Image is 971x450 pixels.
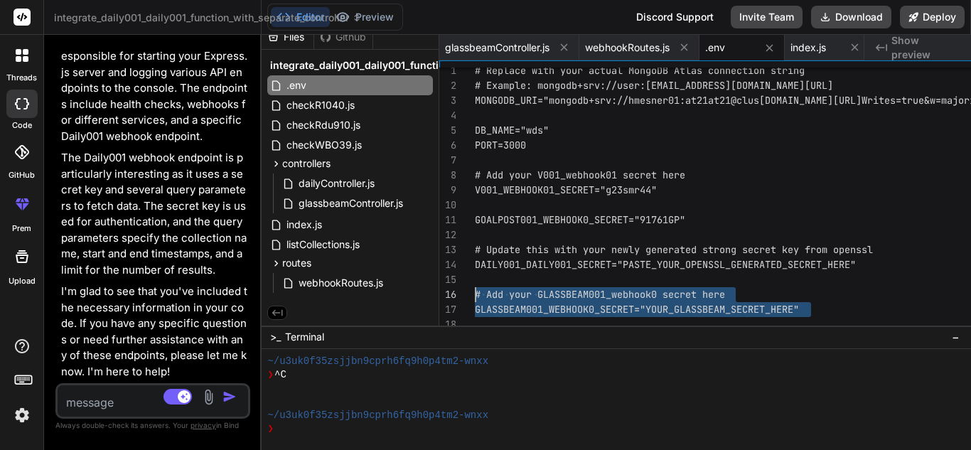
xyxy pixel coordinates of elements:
[731,6,803,28] button: Invite Team
[439,123,456,138] div: 5
[949,326,962,348] button: −
[285,136,363,154] span: checkWBO39.js
[61,16,247,144] p: I see that you've shared your server startup code with me. This code is responsible for starting ...
[12,119,32,132] label: code
[267,409,488,422] span: ~/u3uk0f35zsjjbn9cprh6fq9h0p4tm2-wnxx
[6,72,37,84] label: threads
[61,284,247,380] p: I'm glad to see that you've included the necessary information in your code. If you have any spec...
[759,258,856,271] span: ATED_SECRET_HERE"
[439,272,456,287] div: 15
[439,78,456,93] div: 2
[9,275,36,287] label: Upload
[811,6,891,28] button: Download
[475,183,657,196] span: V001_WEBHOOK01_SECRET="g23smr44"
[628,6,722,28] div: Discord Support
[267,368,274,382] span: ❯
[439,93,456,108] div: 3
[475,124,549,136] span: DB_NAME="wds"
[297,274,385,291] span: webhookRoutes.js
[12,223,31,235] label: prem
[439,138,456,153] div: 6
[439,317,456,332] div: 18
[445,41,549,55] span: glassbeamController.js
[54,11,362,25] span: integrate_daily001_daily001_function_with_separate_controller
[439,242,456,257] div: 13
[475,288,725,301] span: # Add your GLASSBEAM001_webhook0 secret here
[475,168,685,181] span: # Add your V001_webhook01 secret here
[475,243,759,256] span: # Update this with your newly generated strong sec
[475,213,685,226] span: GOALPOST001_WEBHOOK0_SECRET="91761GP"
[790,41,826,55] span: index.js
[267,422,274,436] span: ❯
[285,330,324,344] span: Terminal
[270,58,579,73] span: integrate_daily001_daily001_function_with_separate_controller
[271,7,330,27] button: Editor
[282,156,331,171] span: controllers
[10,403,34,427] img: settings
[274,368,286,382] span: ^C
[759,303,799,316] span: T_HERE"
[439,168,456,183] div: 8
[891,33,960,62] span: Show preview
[900,6,965,28] button: Deploy
[9,169,35,181] label: GitHub
[439,287,456,302] div: 16
[585,41,670,55] span: webhookRoutes.js
[475,303,759,316] span: GLASSBEAM001_WEBHOOK0_SECRET="YOUR_GLASSBEAM_SECRE
[475,139,526,151] span: PORT=3000
[285,236,361,253] span: listCollections.js
[285,77,308,94] span: .env
[267,355,488,368] span: ~/u3uk0f35zsjjbn9cprh6fq9h0p4tm2-wnxx
[705,41,725,55] span: .env
[314,30,372,44] div: Github
[282,256,311,270] span: routes
[200,389,217,405] img: attachment
[285,117,362,134] span: checkRdu910.js
[439,257,456,272] div: 14
[222,390,237,404] img: icon
[439,183,456,198] div: 9
[285,97,356,114] span: checkR1040.js
[731,79,833,92] span: [DOMAIN_NAME][URL]
[55,419,250,432] p: Always double-check its answers. Your in Bind
[759,243,873,256] span: ret key from openssl
[952,330,960,344] span: −
[475,79,731,92] span: # Example: mongodb+srv://user:[EMAIL_ADDRESS]
[439,198,456,213] div: 10
[759,94,862,107] span: [DOMAIN_NAME][URL]
[297,195,404,212] span: glassbeamController.js
[475,258,759,271] span: DAILY001_DAILY001_SECRET="PASTE_YOUR_OPENSSL_GENER
[439,153,456,168] div: 7
[191,421,216,429] span: privacy
[297,175,376,192] span: dailyController.js
[439,227,456,242] div: 12
[439,213,456,227] div: 11
[61,150,247,278] p: The Daily001 webhook endpoint is particularly interesting as it uses a secret key and several que...
[262,30,313,44] div: Files
[285,216,323,233] span: index.js
[439,302,456,317] div: 17
[475,94,759,107] span: MONGODB_URI="mongodb+srv://hmesner01:at21at21@clus
[330,7,399,27] button: Preview
[439,108,456,123] div: 4
[270,330,281,344] span: >_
